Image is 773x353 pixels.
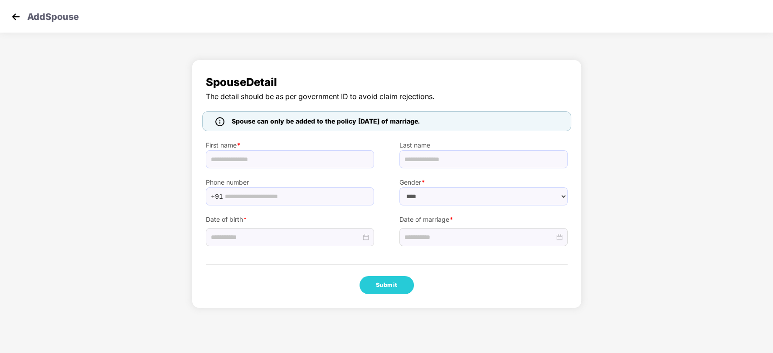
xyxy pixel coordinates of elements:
[206,140,374,150] label: First name
[9,10,23,24] img: svg+xml;base64,PHN2ZyB4bWxucz0iaHR0cDovL3d3dy53My5vcmcvMjAwMC9zdmciIHdpZHRoPSIzMCIgaGVpZ2h0PSIzMC...
[206,215,374,224] label: Date of birth
[211,190,223,203] span: +91
[399,140,568,150] label: Last name
[206,74,568,91] span: Spouse Detail
[206,91,568,102] span: The detail should be as per government ID to avoid claim rejections.
[399,215,568,224] label: Date of marriage
[215,117,224,126] img: icon
[232,116,420,126] span: Spouse can only be added to the policy [DATE] of marriage.
[399,177,568,187] label: Gender
[27,10,79,21] p: Add Spouse
[206,177,374,187] label: Phone number
[360,276,414,294] button: Submit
